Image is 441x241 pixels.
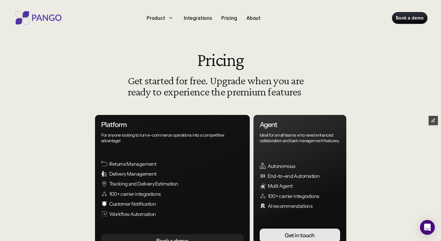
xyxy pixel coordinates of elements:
[184,14,212,22] p: Integrations
[221,14,237,22] p: Pricing
[392,12,427,24] a: Book a demo
[396,15,423,21] p: Book a demo
[246,14,261,22] p: About
[244,13,263,23] a: About
[219,13,240,23] a: Pricing
[429,116,438,125] button: Edit Framer Content
[181,13,214,23] a: Integrations
[147,14,165,22] p: Product
[420,220,435,235] div: Open Intercom Messenger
